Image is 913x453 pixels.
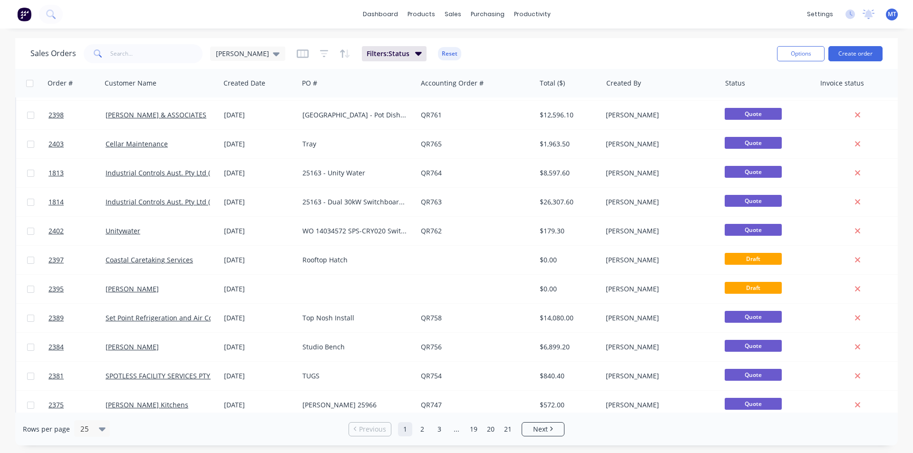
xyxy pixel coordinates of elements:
[106,342,159,351] a: [PERSON_NAME]
[484,422,498,436] a: Page 20
[540,371,595,381] div: $840.40
[49,333,106,361] a: 2384
[49,400,64,410] span: 2375
[106,313,245,322] a: Set Point Refrigeration and Air Conditioning
[540,139,595,149] div: $1,963.50
[302,313,408,323] div: Top Nosh Install
[345,422,568,436] ul: Pagination
[540,78,565,88] div: Total ($)
[466,422,481,436] a: Page 19
[49,139,64,149] span: 2403
[509,7,555,21] div: productivity
[725,340,782,352] span: Quote
[606,110,711,120] div: [PERSON_NAME]
[106,255,193,264] a: Coastal Caretaking Services
[725,282,782,294] span: Draft
[106,110,206,119] a: [PERSON_NAME] & ASSOCIATES
[725,166,782,178] span: Quote
[540,168,595,178] div: $8,597.60
[216,48,269,58] span: [PERSON_NAME]
[224,342,295,352] div: [DATE]
[421,197,442,206] a: QR763
[302,342,408,352] div: Studio Bench
[440,7,466,21] div: sales
[48,78,73,88] div: Order #
[49,110,64,120] span: 2398
[224,313,295,323] div: [DATE]
[302,400,408,410] div: [PERSON_NAME] 25966
[421,313,442,322] a: QR758
[49,275,106,303] a: 2395
[106,197,223,206] a: Industrial Controls Aust. Pty Ltd (ICA)
[224,139,295,149] div: [DATE]
[49,101,106,129] a: 2398
[49,197,64,207] span: 1814
[49,130,106,158] a: 2403
[349,424,391,434] a: Previous page
[421,226,442,235] a: QR762
[725,195,782,207] span: Quote
[224,400,295,410] div: [DATE]
[725,253,782,265] span: Draft
[106,284,159,293] a: [PERSON_NAME]
[540,226,595,236] div: $179.30
[302,139,408,149] div: Tray
[606,313,711,323] div: [PERSON_NAME]
[49,168,64,178] span: 1813
[49,304,106,332] a: 2389
[49,226,64,236] span: 2402
[302,110,408,120] div: [GEOGRAPHIC_DATA] - Pot Dishwasher Setup
[49,159,106,187] a: 1813
[421,168,442,177] a: QR764
[606,197,711,207] div: [PERSON_NAME]
[421,139,442,148] a: QR765
[421,342,442,351] a: QR756
[302,168,408,178] div: 25163 - Unity Water
[522,424,564,434] a: Next page
[533,424,548,434] span: Next
[49,313,64,323] span: 2389
[432,422,447,436] a: Page 3
[23,424,70,434] span: Rows per page
[540,197,595,207] div: $26,307.60
[106,168,223,177] a: Industrial Controls Aust. Pty Ltd (ICA)
[106,226,140,235] a: Unitywater
[449,422,464,436] a: Jump forward
[725,369,782,381] span: Quote
[30,49,76,58] h1: Sales Orders
[421,78,484,88] div: Accounting Order #
[606,400,711,410] div: [PERSON_NAME]
[302,226,408,236] div: WO 14034572 SPS-CRY020 Switchboard Install Aluminum plate in SWBD
[438,47,461,60] button: Reset
[367,49,409,58] span: Filters: Status
[224,371,295,381] div: [DATE]
[106,139,168,148] a: Cellar Maintenance
[421,400,442,409] a: QR747
[606,284,711,294] div: [PERSON_NAME]
[398,422,412,436] a: Page 1 is your current page
[725,311,782,323] span: Quote
[224,226,295,236] div: [DATE]
[302,78,317,88] div: PO #
[49,217,106,245] a: 2402
[421,110,442,119] a: QR761
[540,255,595,265] div: $0.00
[403,7,440,21] div: products
[540,400,595,410] div: $572.00
[224,168,295,178] div: [DATE]
[820,78,864,88] div: Invoice status
[224,284,295,294] div: [DATE]
[106,400,188,409] a: [PERSON_NAME] Kitchens
[725,398,782,410] span: Quote
[224,110,295,120] div: [DATE]
[606,342,711,352] div: [PERSON_NAME]
[802,7,838,21] div: settings
[540,313,595,323] div: $14,080.00
[49,362,106,390] a: 2381
[540,110,595,120] div: $12,596.10
[302,197,408,207] div: 25163 - Dual 30kW Switchboard - Unity Water
[358,7,403,21] a: dashboard
[49,391,106,419] a: 2375
[302,371,408,381] div: TUGS
[17,7,31,21] img: Factory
